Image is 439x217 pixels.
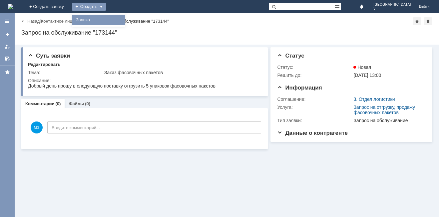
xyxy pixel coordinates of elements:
[85,101,90,106] div: (0)
[353,97,395,102] a: 3. Отдел логистики
[41,19,98,24] a: Контактное лицо "Москва 3"
[104,70,259,75] div: Заказ фасовочных пакетов
[28,78,260,83] div: Описание:
[277,130,348,136] span: Данные о контрагенте
[2,53,13,64] a: Мои согласования
[353,118,423,123] div: Запрос на обслуживание
[41,19,100,24] div: /
[277,53,304,59] span: Статус
[413,17,421,25] div: Добавить в избранное
[277,97,352,102] div: Соглашение:
[2,29,13,40] a: Создать заявку
[277,105,352,110] div: Услуга:
[2,41,13,52] a: Мои заявки
[31,121,43,133] span: М3
[72,3,106,11] div: Создать
[27,19,40,24] a: Назад
[277,73,352,78] div: Решить до:
[25,101,55,106] a: Комментарии
[73,16,124,24] a: Заявка
[40,18,41,23] div: |
[28,70,103,75] div: Тема:
[21,29,432,36] div: Запрос на обслуживание "173144"
[424,17,432,25] div: Сделать домашней страницей
[373,7,411,11] span: 3
[56,101,61,106] div: (0)
[334,3,341,9] span: Расширенный поиск
[277,118,352,123] div: Тип заявки:
[373,3,411,7] span: [GEOGRAPHIC_DATA]
[277,65,352,70] div: Статус:
[100,19,169,24] div: Запрос на обслуживание "173144"
[28,62,60,67] div: Редактировать
[8,4,13,9] img: logo
[277,85,322,91] span: Информация
[28,53,70,59] span: Суть заявки
[69,101,84,106] a: Файлы
[353,65,371,70] span: Новая
[353,73,381,78] span: [DATE] 13:00
[353,105,415,115] a: Запрос на отгрузку, продажу фасовочных пакетов
[8,4,13,9] a: Перейти на домашнюю страницу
